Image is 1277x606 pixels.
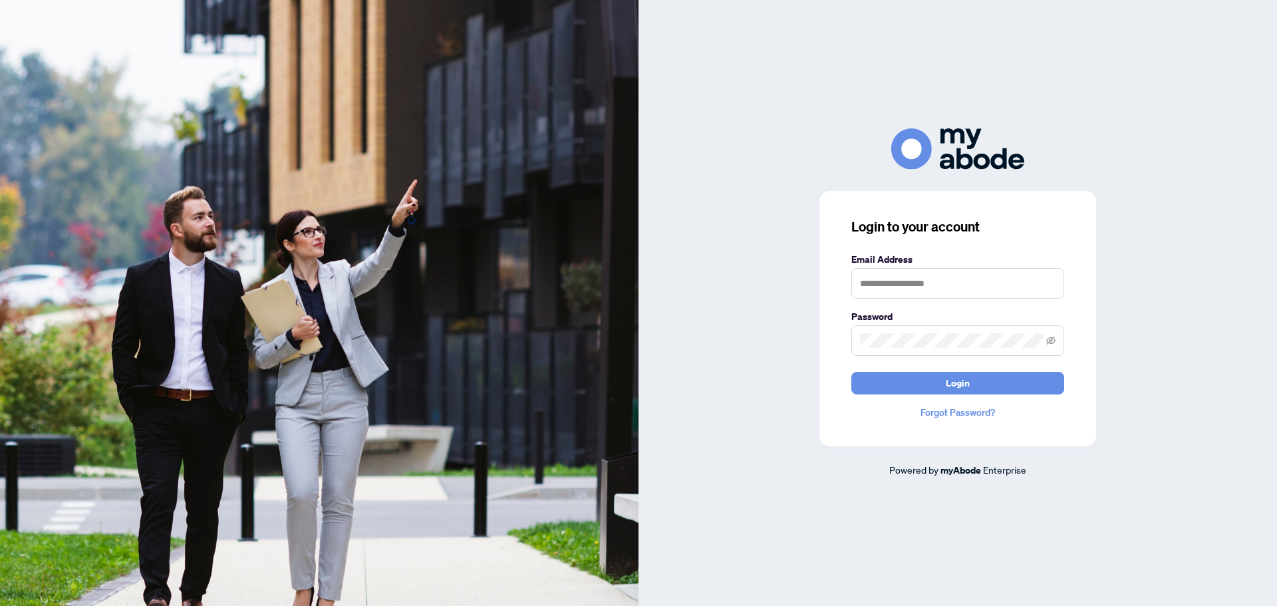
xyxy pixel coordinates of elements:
[940,463,981,478] a: myAbode
[851,252,1064,267] label: Email Address
[851,309,1064,324] label: Password
[851,405,1064,420] a: Forgot Password?
[946,373,970,394] span: Login
[851,218,1064,236] h3: Login to your account
[891,128,1024,169] img: ma-logo
[1046,336,1056,345] span: eye-invisible
[889,464,938,476] span: Powered by
[851,372,1064,394] button: Login
[983,464,1026,476] span: Enterprise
